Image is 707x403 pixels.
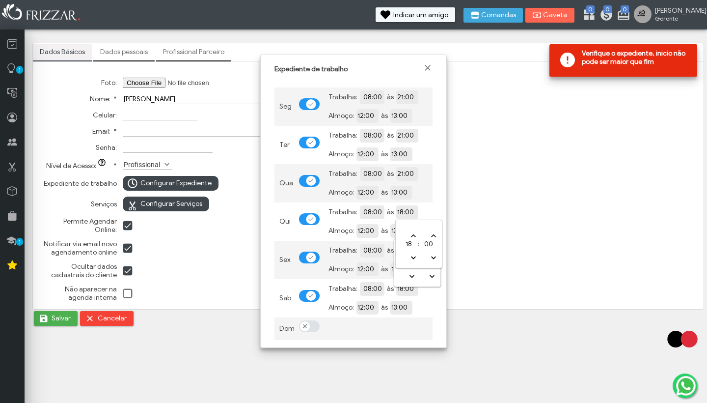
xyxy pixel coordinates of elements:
span: Almoço: [328,188,354,197]
span: Configurar Serviços [140,197,202,211]
label: Foto: [101,79,117,87]
span: Trabalha: [328,208,357,216]
span: 0 [621,5,629,13]
td: Sex [274,241,294,279]
span: Salvar [52,311,71,326]
span: Almoço: [328,303,354,312]
span: Trabalha: [328,131,357,140]
span: 0 [603,5,612,13]
span: Comandas [481,12,516,19]
td: Seg [274,87,294,126]
span: Almoço: [328,227,354,235]
img: loading3.gif [658,315,707,364]
span: Trabalha: [328,246,357,255]
button: Gaveta [525,8,574,23]
label: Notificar via email novo agendamento online [43,240,117,257]
label: Expediente de trabalho [44,179,117,188]
a: Dados pessoais [93,44,155,60]
button: Salvar [34,311,78,326]
span: 0 [586,5,595,13]
span: Indicar um amigo [393,12,448,19]
label: Ocultar dados cadastrais do cliente [43,262,117,279]
label: Permite Agendar Online: [43,217,117,234]
button: Configurar Expediente [123,176,218,191]
span: Verifique o expediente, inicio não pode ser maior que fim [582,49,690,69]
label: Profissional [123,160,163,169]
label: Nome: [90,95,117,103]
a: 0 [582,8,592,24]
button: Cancelar [80,311,134,326]
td: Dom [274,317,294,341]
td: Ter [274,126,294,164]
button: Comandas [463,8,523,23]
label: Nível de Acesso: [46,162,117,170]
span: 00 [424,240,433,248]
span: Configurar Expediente [140,176,212,191]
a: Fechar [423,63,433,73]
label: Celular: [93,111,117,119]
a: Profissional Parceiro [156,44,231,60]
td: Qua [274,164,294,202]
span: Expediente de trabalho [274,65,348,73]
label: Serviços [91,200,117,208]
td: Sab [274,279,294,317]
td: Qui [274,202,294,241]
span: 1 [16,238,23,246]
label: Email: [92,127,117,136]
a: 0 [617,8,626,24]
span: : [418,240,419,248]
span: Trabalha: [328,170,357,178]
span: Almoço: [328,112,354,120]
label: Senha: [96,144,117,152]
button: Indicar um amigo [376,7,455,22]
button: Nível de Acesso:* [96,159,110,169]
span: 18 [406,240,412,248]
span: Almoço: [328,265,354,273]
span: Gerente [655,15,699,22]
button: Configurar Serviços [123,197,209,211]
span: Almoço: [328,150,354,158]
a: 0 [599,8,609,24]
label: Não aparecer na agenda interna [43,285,117,302]
img: whatsapp.png [674,374,698,398]
span: 1 [16,66,23,74]
span: Trabalha: [328,285,357,293]
span: Cancelar [98,311,127,326]
span: Gaveta [543,12,568,19]
a: Dados Básicos [33,44,92,60]
span: [PERSON_NAME] [655,6,699,15]
span: Trabalha: [328,93,357,101]
a: [PERSON_NAME] Gerente [634,5,702,25]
